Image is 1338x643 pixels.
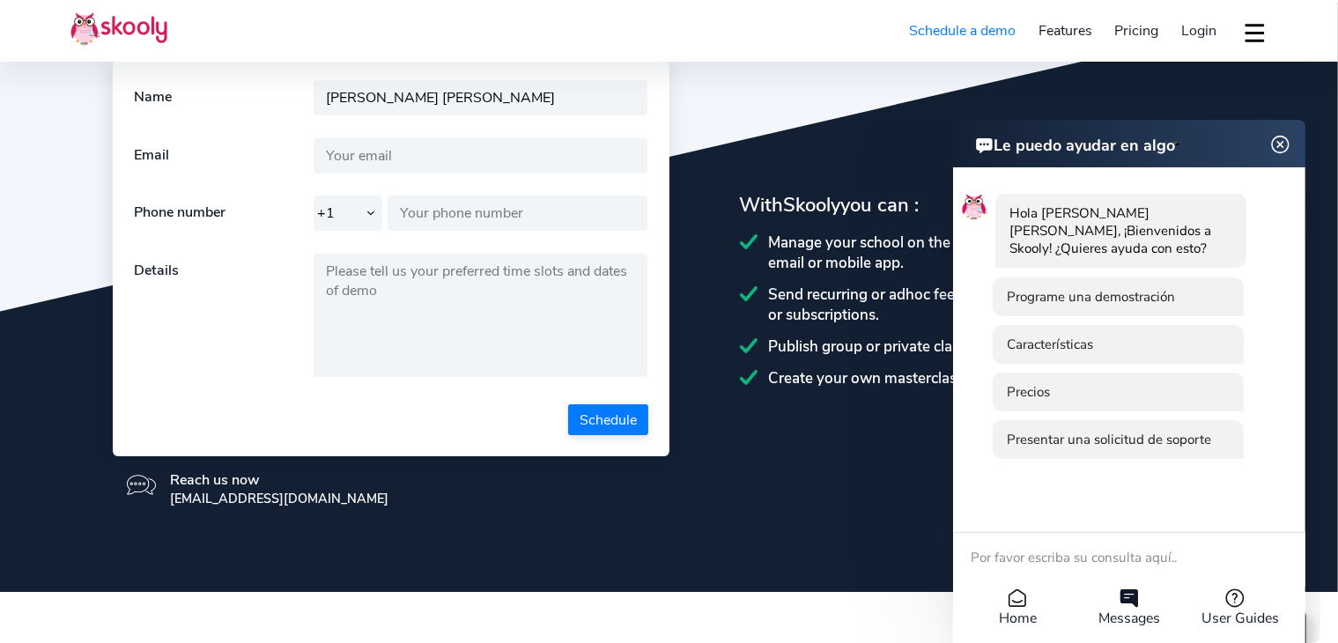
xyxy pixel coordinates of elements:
[568,404,648,435] button: Schedule
[898,17,1028,45] a: Schedule a demo
[314,138,647,174] input: Your email
[1181,21,1216,41] span: Login
[134,196,314,231] div: Phone number
[1115,21,1159,41] span: Pricing
[170,490,388,507] div: [EMAIL_ADDRESS][DOMAIN_NAME]
[134,138,314,174] div: Email
[1104,17,1171,45] a: Pricing
[70,11,167,46] img: Skooly
[314,80,647,115] input: Your name
[784,192,841,218] span: Skooly
[134,80,314,115] div: Name
[170,470,388,490] div: Reach us now
[740,285,1226,325] div: Send recurring or adhoc fee invoices, create memberships or subscriptions.
[740,233,1226,273] div: Manage your school on the go, send announcements via email or mobile app.
[127,470,156,499] img: icon-message
[1027,17,1104,45] a: Features
[740,368,1226,388] div: Create your own masterclass and sell your course online.
[134,254,314,382] div: Details
[740,192,1226,218] div: With you can :
[388,196,647,231] input: Your phone number
[1170,17,1228,45] a: Login
[740,336,1226,357] div: Publish group or private class schedules.
[1242,12,1268,53] button: dropdown menu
